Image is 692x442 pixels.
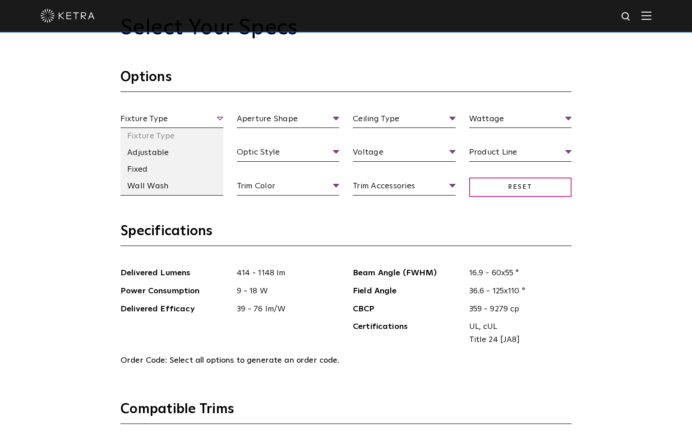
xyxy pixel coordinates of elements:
li: Fixed [120,161,223,178]
h3: Compatible Trims [120,401,572,424]
span: Beam Angle (FWHM) [353,267,462,280]
h3: Specifications [120,223,572,246]
span: Select all options to generate an order code. [170,356,340,365]
span: Title 24 [JA8] [469,333,565,346]
span: Aperture Shape [237,113,340,128]
span: Delivered Lumens [120,267,230,280]
span: Field Angle [353,285,462,298]
span: 36.6 - 125x110 ° [462,285,572,298]
span: Wattage [469,113,572,128]
span: 16.9 - 60x55 ° [462,267,572,280]
span: Power Consumption [120,285,230,298]
span: Voltage [353,146,456,162]
span: 39 - 76 lm/W [230,303,340,316]
span: Delivered Efficacy [120,303,230,316]
li: Adjustable [120,145,223,161]
span: Certifications [353,320,462,346]
span: CBCP [353,303,462,316]
img: ketra-logo-2019-white [41,9,95,23]
img: search icon [621,11,632,23]
h3: Options [120,68,572,92]
span: Ceiling Type [353,113,456,128]
span: Trim Accessories [353,180,456,196]
span: 414 - 1148 lm [230,267,340,280]
span: 9 - 18 W [230,285,340,298]
img: Hamburger%20Nav.svg [641,11,651,20]
span: Fixture Type [120,113,223,128]
span: Product Line [469,146,572,162]
span: Reset [469,178,572,197]
span: Optic Style [237,146,340,162]
li: Wall Wash [120,178,223,195]
span: Order Code: [120,356,167,365]
span: Trim Color [237,180,340,196]
li: Fixture Type [120,128,223,145]
span: UL, cUL [469,320,565,333]
span: 359 - 9279 cp [462,303,572,316]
